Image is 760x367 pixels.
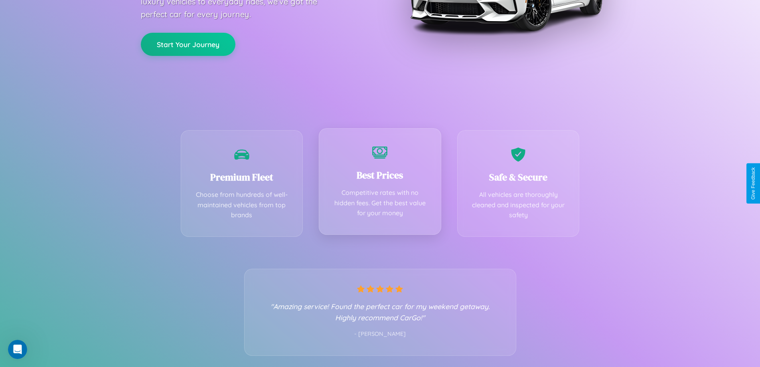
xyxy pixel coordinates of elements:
h3: Best Prices [331,169,429,182]
h3: Premium Fleet [193,171,291,184]
iframe: Intercom live chat [8,340,27,359]
div: Give Feedback [750,167,756,200]
p: - [PERSON_NAME] [261,329,500,339]
p: Competitive rates with no hidden fees. Get the best value for your money [331,188,429,218]
p: "Amazing service! Found the perfect car for my weekend getaway. Highly recommend CarGo!" [261,301,500,323]
p: All vehicles are thoroughly cleaned and inspected for your safety [470,190,567,220]
p: Choose from hundreds of well-maintained vehicles from top brands [193,190,291,220]
h3: Safe & Secure [470,171,567,184]
button: Start Your Journey [141,33,235,56]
